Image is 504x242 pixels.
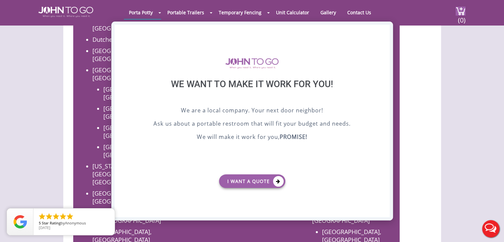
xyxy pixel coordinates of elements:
[131,119,373,129] p: Ask us about a portable restroom that will fit your budget and needs.
[379,25,389,36] div: X
[66,212,74,220] li: 
[39,225,50,230] span: [DATE]
[219,174,285,188] a: I want a Quote
[59,212,67,220] li: 
[52,212,60,220] li: 
[45,212,53,220] li: 
[38,212,46,220] li: 
[477,215,504,242] button: Live Chat
[280,133,307,141] b: PROMISE!
[39,221,109,226] span: by
[131,106,373,116] p: We are a local company. Your next door neighbor!
[39,220,41,225] span: 5
[131,133,373,143] p: We will make it work for you,
[65,220,86,225] span: Anonymous
[42,220,61,225] span: Star Rating
[225,58,279,69] img: logo of viptogo
[14,215,27,228] img: Review Rating
[131,79,373,106] div: We want to make it work for you!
